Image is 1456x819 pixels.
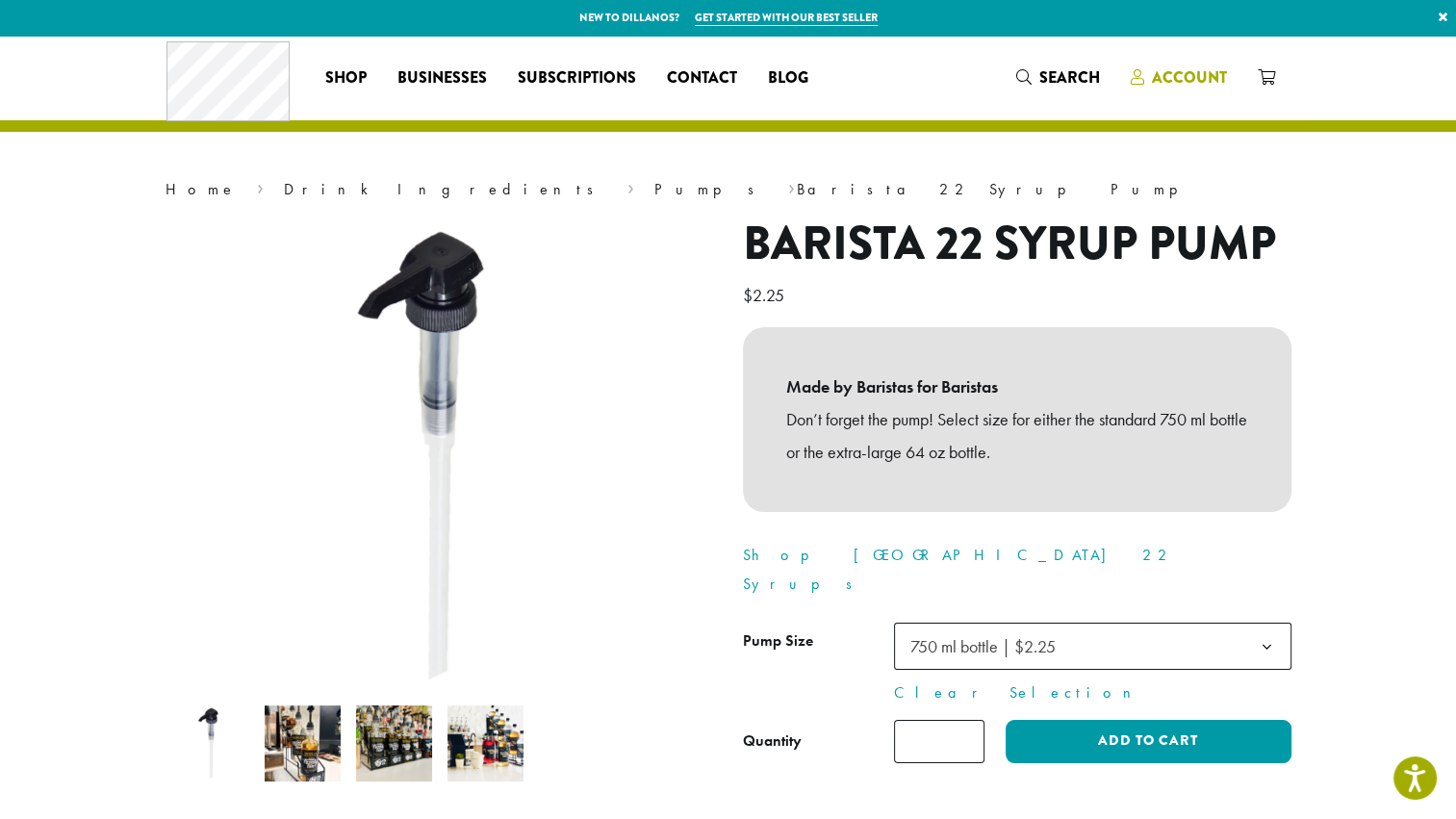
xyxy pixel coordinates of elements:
label: Pump Size [743,627,894,655]
input: Product quantity [894,720,984,763]
a: Drink Ingredients [284,179,606,199]
a: Get started with our best seller [695,10,878,26]
img: Barista 22 Syrup Pump - Image 3 [356,705,432,781]
a: Pumps [654,179,767,199]
a: Shop [GEOGRAPHIC_DATA] 22 Syrups [743,545,1174,594]
span: 750 ml bottle | $2.25 [910,635,1056,657]
img: Barista 22 Syrup Pump - Image 2 [265,705,341,781]
span: Contact [667,66,737,90]
bdi: 2.25 [743,284,789,306]
a: Shop [310,63,382,93]
p: Don’t forget the pump! Select size for either the standard 750 ml bottle or the extra-large 64 oz... [786,403,1248,469]
span: Subscriptions [518,66,636,90]
span: › [257,171,264,201]
span: › [787,171,794,201]
nav: Breadcrumb [166,178,1291,201]
img: Barista 22 Syrup Pump [173,705,249,781]
span: Blog [768,66,808,90]
a: Clear Selection [894,681,1291,704]
span: 750 ml bottle | $2.25 [894,623,1291,670]
a: Home [166,179,237,199]
div: Quantity [743,729,802,753]
span: › [627,171,634,201]
span: 750 ml bottle | $2.25 [903,627,1075,665]
span: Account [1152,66,1227,89]
span: Businesses [397,66,487,90]
span: Shop [325,66,367,90]
b: Made by Baristas for Baristas [786,371,1248,403]
span: $ [743,284,753,306]
a: Search [1001,62,1115,93]
img: Barista 22 Syrup Pump - Image 4 [447,705,524,781]
span: Search [1039,66,1100,89]
button: Add to cart [1006,720,1290,763]
h1: Barista 22 Syrup Pump [743,217,1291,272]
